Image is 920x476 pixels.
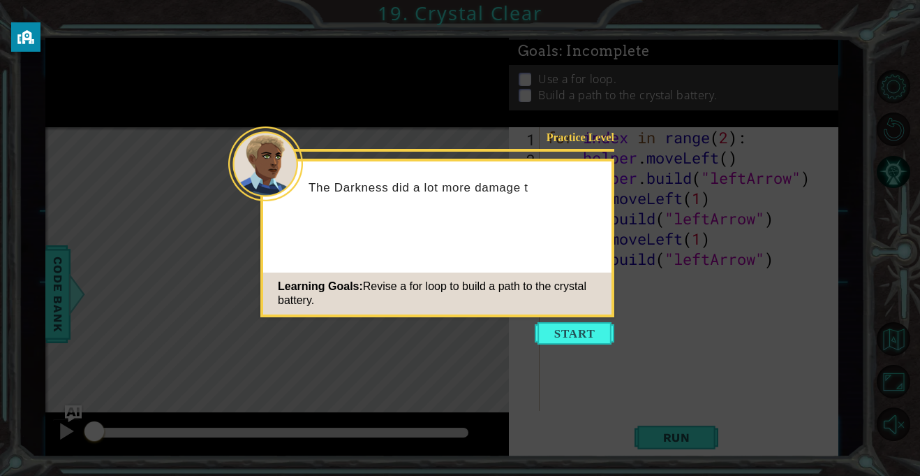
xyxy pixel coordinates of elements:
[11,22,40,52] button: privacy banner
[309,180,602,196] p: The Darkness did a lot more damage t
[526,130,614,145] div: Practice Level
[535,322,614,345] button: Start
[278,280,586,306] span: Revise a for loop to build a path to the crystal battery.
[278,280,363,292] span: Learning Goals:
